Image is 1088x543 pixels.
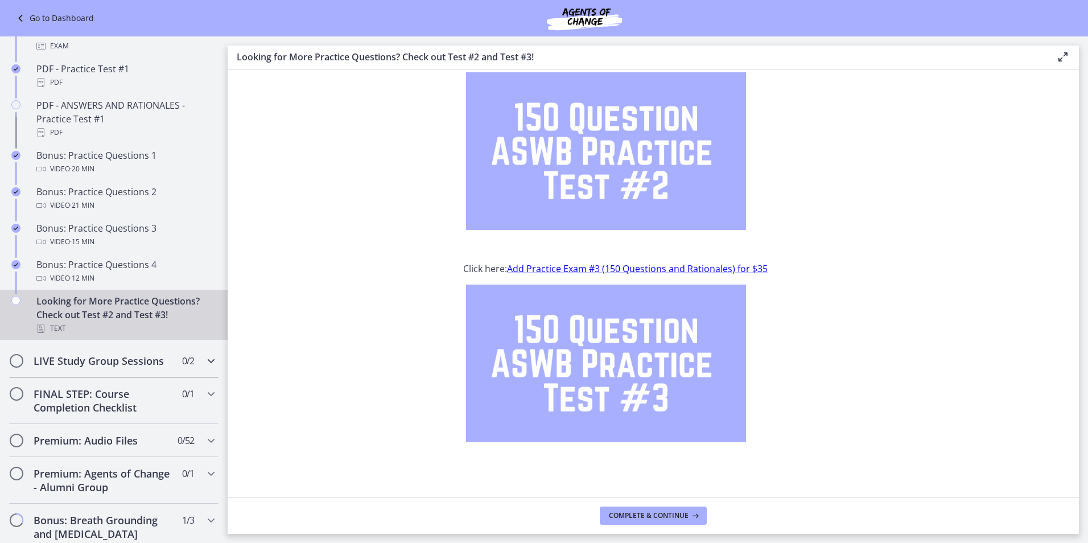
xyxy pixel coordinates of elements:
a: Go to Dashboard [14,11,94,25]
div: PDF - Practice Test #1 [36,62,214,89]
span: · 21 min [70,199,94,212]
div: Video [36,162,214,176]
div: Bonus: Practice Questions 2 [36,185,214,212]
h2: Premium: Audio Files [34,434,172,447]
h2: Premium: Agents of Change - Alumni Group [34,467,172,494]
i: Completed [11,224,20,233]
img: Agents of Change [516,5,653,32]
i: Completed [11,187,20,196]
div: Text [36,322,214,335]
div: PDF - ANSWERS AND RATIONALES - Practice Test #1 [36,98,214,139]
div: PDF [36,76,214,89]
div: Video [36,199,214,212]
span: 1 / 3 [182,513,194,527]
span: · 15 min [70,235,94,249]
div: Video [36,271,214,285]
img: 150_Question_ASWB_Practice_Test__2.png [466,72,746,230]
i: Completed [11,151,20,160]
div: Looking for More Practice Questions? Check out Test #2 and Test #3! [36,294,214,335]
span: 0 / 1 [182,467,194,480]
div: Video [36,235,214,249]
a: Add Practice Exam #3 (150 Questions and Rationales) for $35 [507,262,768,275]
button: Complete & continue [600,507,707,525]
h2: LIVE Study Group Sessions [34,354,172,368]
span: Complete & continue [609,511,689,520]
span: · 20 min [70,162,94,176]
span: 0 / 1 [182,387,194,401]
div: Bonus: Practice Questions 1 [36,149,214,176]
h3: Looking for More Practice Questions? Check out Test #2 and Test #3! [237,50,1038,64]
div: Exam [36,39,214,53]
div: PDF [36,126,214,139]
i: Completed [11,64,20,73]
img: 150_Question_ASWB_Practice_Test__3.png [466,285,746,442]
div: Bonus: Practice Questions 4 [36,258,214,285]
p: Click here: [463,262,843,275]
div: Bonus: Practice Questions 3 [36,221,214,249]
span: 0 / 2 [182,354,194,368]
h2: FINAL STEP: Course Completion Checklist [34,387,172,414]
span: 0 / 52 [178,434,194,447]
span: · 12 min [70,271,94,285]
i: Completed [11,260,20,269]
